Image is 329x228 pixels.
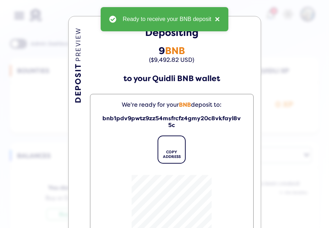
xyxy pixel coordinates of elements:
[158,150,185,159] div: COPY ADDRESS
[165,45,185,57] span: BNB
[101,101,243,108] div: We're ready for your deposit to:
[179,101,191,108] span: BNB
[90,74,254,84] h6: to your Quidli BNB wallet
[101,115,243,128] b: bnb1pdv9pwtz9zz54msfrcfz4gmy20c8vkfayl8v5c
[123,15,211,23] div: Ready to receive your BNB deposit
[90,27,254,38] h5: Depositing
[74,27,82,62] span: PREVIEW
[211,15,220,23] button: close
[90,57,254,63] div: ($9,492.82 USD)
[90,46,254,57] div: 9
